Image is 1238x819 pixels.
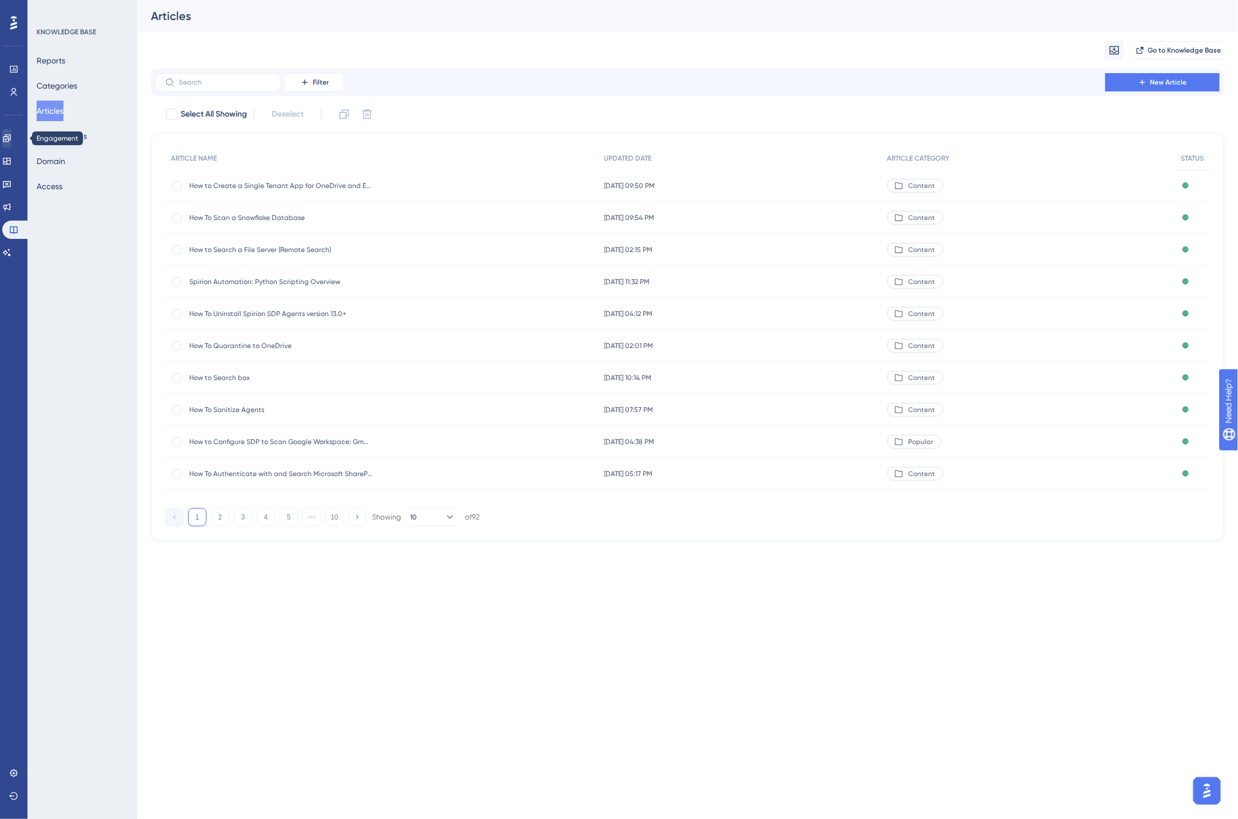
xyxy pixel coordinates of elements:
[604,245,653,254] span: [DATE] 02:15 PM
[410,513,417,522] span: 10
[37,75,77,96] button: Categories
[37,176,62,197] button: Access
[257,508,275,526] button: 4
[189,469,372,478] span: How To Authenticate with and Search Microsoft SharePoint
[604,469,653,478] span: [DATE] 05:17 PM
[604,213,655,222] span: [DATE] 09:54 PM
[1133,41,1224,59] button: Go to Knowledge Base
[908,373,935,382] span: Content
[189,373,372,382] span: How to Search box
[261,104,314,125] button: Deselect
[188,508,206,526] button: 1
[189,245,372,254] span: How to Search a File Server (Remote Search)
[189,277,372,286] span: Spirion Automation: Python Scripting Overview
[604,405,654,414] span: [DATE] 07:57 PM
[179,78,272,86] input: Search
[1105,73,1220,91] button: New Article
[1181,154,1204,163] span: STATUS
[272,107,304,121] span: Deselect
[189,181,372,190] span: How to Create a Single Tenant App for OneDrive and Exchange Online Searches
[604,181,655,190] span: [DATE] 09:50 PM
[37,50,65,71] button: Reports
[604,373,652,382] span: [DATE] 10:14 PM
[325,508,344,526] button: 10
[908,277,935,286] span: Content
[465,512,480,522] div: of 92
[211,508,229,526] button: 2
[234,508,252,526] button: 3
[280,508,298,526] button: 5
[1190,774,1224,808] iframe: UserGuiding AI Assistant Launcher
[1151,78,1187,87] span: New Article
[171,154,217,163] span: ARTICLE NAME
[189,309,372,318] span: How To Uninstall Spirion SDP Agents version 13.0+
[887,154,949,163] span: ARTICLE CATEGORY
[313,78,329,87] span: Filter
[189,213,372,222] span: How To Scan a Snowflake Database
[286,73,343,91] button: Filter
[37,101,63,121] button: Articles
[908,213,935,222] span: Content
[908,309,935,318] span: Content
[908,469,935,478] span: Content
[908,245,935,254] span: Content
[189,341,372,350] span: How To Quarantine to OneDrive
[189,405,372,414] span: How To Sanitize Agents
[151,8,1196,24] div: Articles
[908,341,935,350] span: Content
[604,341,654,350] span: [DATE] 02:01 PM
[908,405,935,414] span: Content
[604,309,653,318] span: [DATE] 04:12 PM
[372,512,401,522] div: Showing
[410,508,456,526] button: 10
[604,277,650,286] span: [DATE] 11:32 PM
[37,151,65,171] button: Domain
[181,107,247,121] span: Select All Showing
[908,181,935,190] span: Content
[37,126,87,146] button: Page Settings
[37,27,96,37] div: KNOWLEDGE BASE
[302,508,321,526] button: ⋯
[604,154,652,163] span: UPDATED DATE
[604,437,655,446] span: [DATE] 04:38 PM
[908,437,933,446] span: Popular
[1148,46,1221,55] span: Go to Knowledge Base
[27,3,71,17] span: Need Help?
[189,437,372,446] span: How to Configure SDP to Scan Google Workspace: Gmail, Drive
